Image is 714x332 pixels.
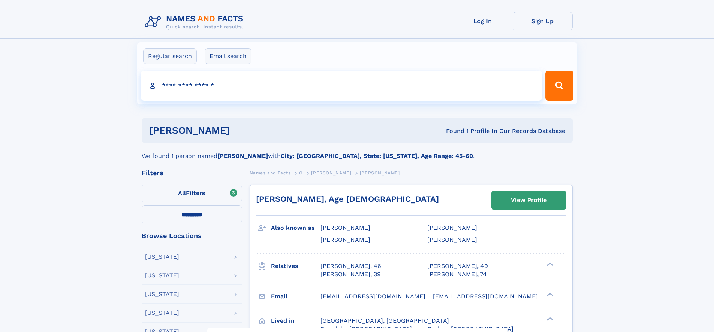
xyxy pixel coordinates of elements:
span: [PERSON_NAME] [320,236,370,243]
h3: Lived in [271,314,320,327]
a: Sign Up [513,12,573,30]
h3: Email [271,290,320,303]
a: [PERSON_NAME] [311,168,351,177]
a: [PERSON_NAME], 39 [320,270,381,278]
span: All [178,189,186,197]
span: O [299,170,303,176]
img: Logo Names and Facts [142,12,250,32]
span: [PERSON_NAME] [311,170,351,176]
span: [PERSON_NAME] [427,224,477,231]
a: [PERSON_NAME], 49 [427,262,488,270]
div: We found 1 person named with . [142,143,573,161]
h3: Also known as [271,222,320,234]
a: [PERSON_NAME], 46 [320,262,381,270]
span: [EMAIL_ADDRESS][DOMAIN_NAME] [433,293,538,300]
div: View Profile [511,192,547,209]
span: [PERSON_NAME] [360,170,400,176]
div: [US_STATE] [145,291,179,297]
a: [PERSON_NAME], Age [DEMOGRAPHIC_DATA] [256,194,439,204]
a: View Profile [492,191,566,209]
a: Names and Facts [250,168,291,177]
button: Search Button [545,71,573,101]
a: O [299,168,303,177]
input: search input [141,71,542,101]
div: Filters [142,170,242,176]
a: Log In [453,12,513,30]
div: Found 1 Profile In Our Records Database [338,127,565,135]
div: ❯ [545,292,554,297]
div: [US_STATE] [145,272,179,278]
span: [GEOGRAPHIC_DATA], [GEOGRAPHIC_DATA] [320,317,449,324]
label: Filters [142,185,242,202]
label: Regular search [143,48,197,64]
div: [US_STATE] [145,310,179,316]
b: City: [GEOGRAPHIC_DATA], State: [US_STATE], Age Range: 45-60 [281,152,473,159]
label: Email search [205,48,251,64]
div: Browse Locations [142,232,242,239]
div: ❯ [545,262,554,266]
a: [PERSON_NAME], 74 [427,270,487,278]
span: [PERSON_NAME] [427,236,477,243]
span: [PERSON_NAME] [320,224,370,231]
b: [PERSON_NAME] [217,152,268,159]
div: [US_STATE] [145,254,179,260]
div: ❯ [545,316,554,321]
span: [EMAIL_ADDRESS][DOMAIN_NAME] [320,293,425,300]
h3: Relatives [271,260,320,272]
h1: [PERSON_NAME] [149,126,338,135]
